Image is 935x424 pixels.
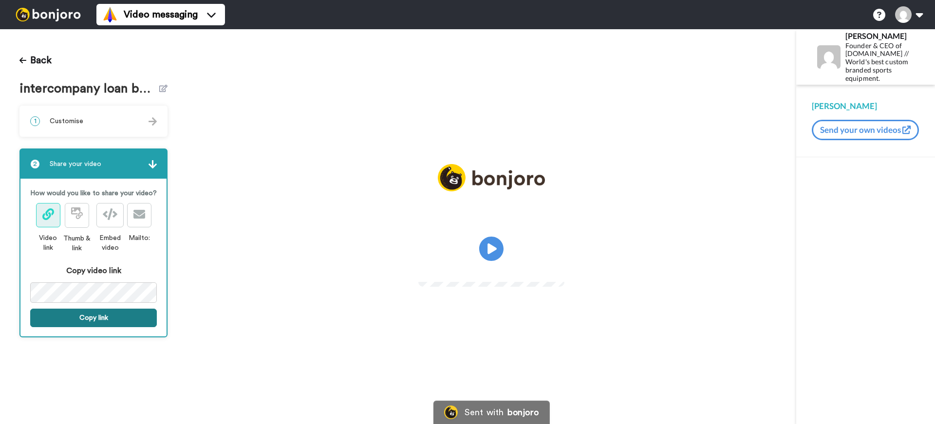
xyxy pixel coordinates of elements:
[50,116,83,126] span: Customise
[30,159,40,169] span: 2
[50,159,101,169] span: Share your video
[433,401,549,424] a: Bonjoro LogoSent withbonjoro
[465,408,504,417] div: Sent with
[817,45,841,69] img: Profile Image
[93,233,127,253] div: Embed video
[19,49,52,72] button: Back
[444,406,458,419] img: Bonjoro Logo
[30,265,157,277] div: Copy video link
[127,233,151,243] div: Mailto:
[30,188,157,198] p: How would you like to share your video?
[507,408,539,417] div: bonjoro
[812,100,919,112] div: [PERSON_NAME]
[102,7,118,22] img: vm-color.svg
[36,233,61,253] div: Video link
[149,160,157,168] img: arrow.svg
[12,8,85,21] img: bj-logo-header-white.svg
[149,117,157,126] img: arrow.svg
[60,234,93,253] div: Thumb & link
[30,309,157,327] button: Copy link
[812,120,919,140] button: Send your own videos
[546,264,556,274] img: Full screen
[438,164,545,192] img: logo_full.png
[845,42,919,83] div: Founder & CEO of [DOMAIN_NAME] // World's best custom branded sports equipment.
[124,8,198,21] span: Video messaging
[30,116,40,126] span: 1
[19,82,159,96] span: intercompany loan balances
[19,106,168,137] div: 1Customise
[845,31,919,40] div: [PERSON_NAME]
